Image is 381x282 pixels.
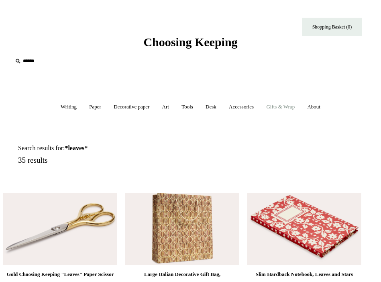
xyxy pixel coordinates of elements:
h1: Search results for: [18,144,200,152]
a: Writing [55,96,82,118]
img: Slim Hardback Notebook, Leaves and Stars Bright Red [247,193,361,265]
img: Large Italian Decorative Gift Bag, Remondini Leaves and Flowers [125,193,239,265]
a: Choosing Keeping [143,42,237,47]
a: Gold Choosing Keeping "Leaves" Paper Scissor Gold Choosing Keeping "Leaves" Paper Scissor [3,193,117,265]
a: Tools [176,96,199,118]
a: Gifts & Wrap [261,96,300,118]
a: Slim Hardback Notebook, Leaves and Stars Bright Red Slim Hardback Notebook, Leaves and Stars Brig... [247,193,361,265]
h5: 35 results [18,156,200,165]
a: Large Italian Decorative Gift Bag, Remondini Leaves and Flowers Large Italian Decorative Gift Bag... [125,193,239,265]
a: About [302,96,326,118]
span: Choosing Keeping [143,35,237,49]
a: Paper [84,96,107,118]
a: Decorative paper [108,96,155,118]
a: Desk [200,96,222,118]
a: Art [157,96,175,118]
a: Shopping Basket (0) [302,18,362,36]
img: Gold Choosing Keeping "Leaves" Paper Scissor [3,193,117,265]
a: Accessories [223,96,259,118]
div: Gold Choosing Keeping "Leaves" Paper Scissor [5,270,115,279]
